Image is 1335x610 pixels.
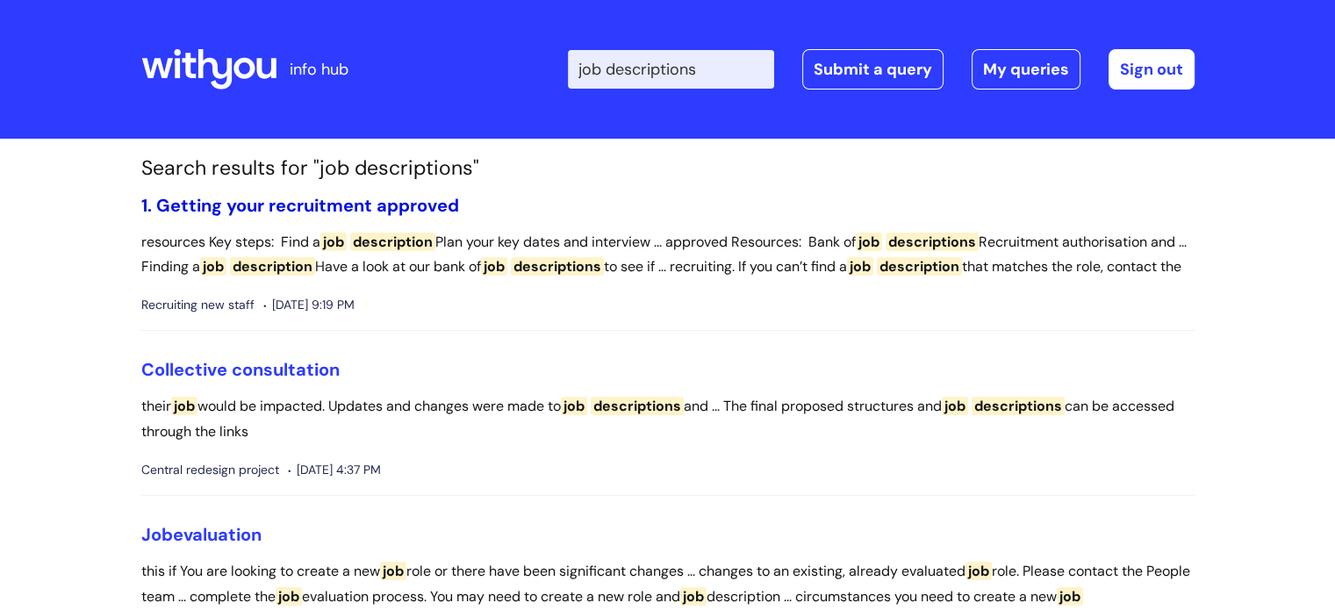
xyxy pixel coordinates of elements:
p: resources Key steps: Find a Plan your key dates and interview ... approved Resources: Bank of Rec... [141,230,1195,281]
span: job [561,397,587,415]
span: descriptions [886,233,979,251]
span: job [847,257,873,276]
a: My queries [972,49,1080,90]
span: job [380,562,406,580]
span: Job [141,523,173,546]
span: job [942,397,968,415]
span: [DATE] 4:37 PM [288,459,381,481]
span: job [856,233,882,251]
span: [DATE] 9:19 PM [263,294,355,316]
span: job [1057,587,1083,606]
h1: Search results for "job descriptions" [141,156,1195,181]
a: Submit a query [802,49,944,90]
a: Sign out [1109,49,1195,90]
span: job [481,257,507,276]
span: job [200,257,226,276]
span: description [230,257,315,276]
a: Collective consultation [141,358,340,381]
a: Jobevaluation [141,523,262,546]
span: descriptions [591,397,684,415]
span: description [350,233,435,251]
p: their would be impacted. Updates and changes were made to and ... The final proposed structures a... [141,394,1195,445]
span: job [680,587,707,606]
span: description [877,257,962,276]
input: Search [568,50,774,89]
span: descriptions [972,397,1065,415]
span: job [171,397,197,415]
span: descriptions [511,257,604,276]
span: Central redesign project [141,459,279,481]
span: job [965,562,992,580]
span: Recruiting new staff [141,294,255,316]
p: info hub [290,55,348,83]
span: job [320,233,347,251]
a: 1. Getting your recruitment approved [141,194,459,217]
div: | - [568,49,1195,90]
span: job [276,587,302,606]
